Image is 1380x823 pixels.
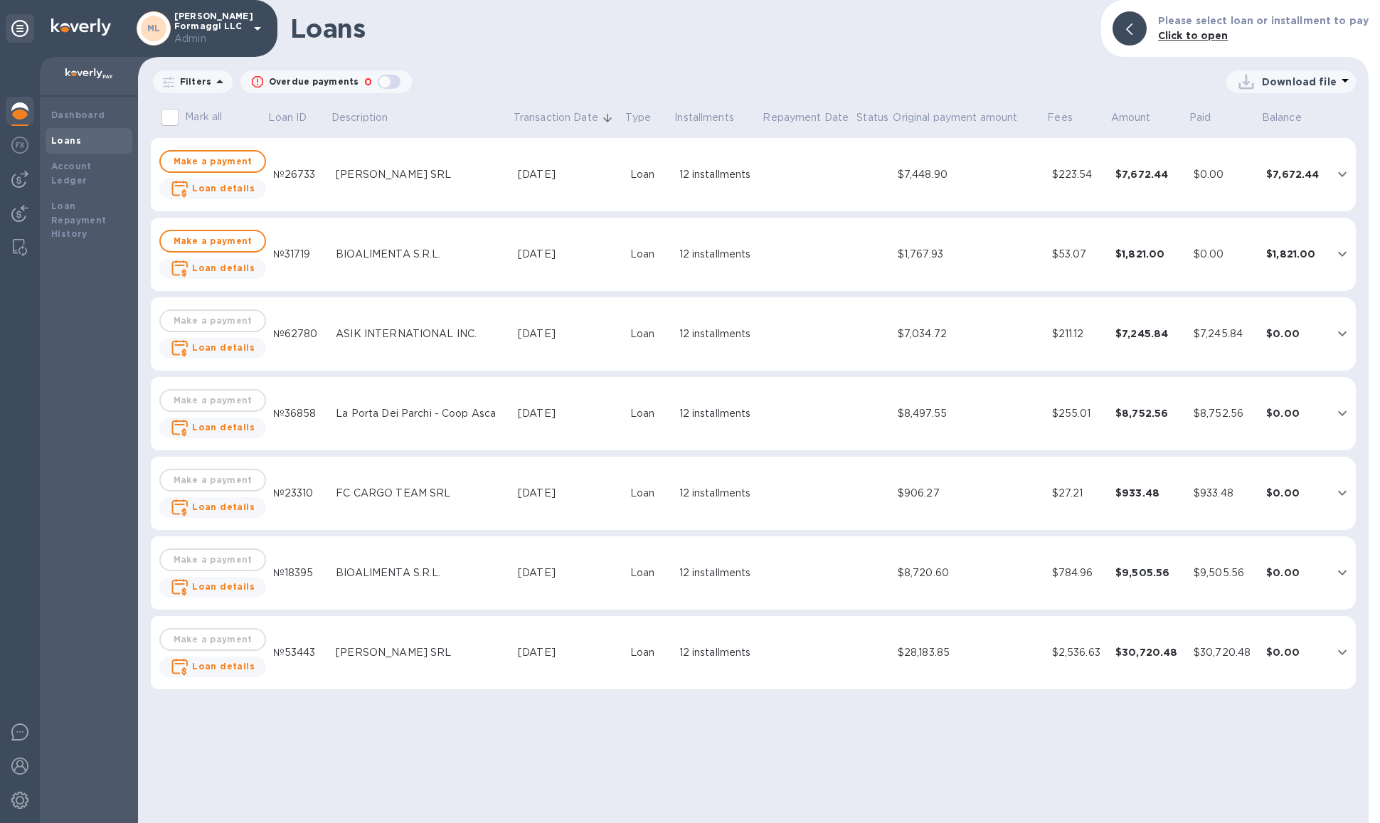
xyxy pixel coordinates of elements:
div: $0.00 [1266,566,1323,580]
button: Loan details [159,179,266,199]
div: BIOALIMENTA S.R.L. [336,247,506,262]
b: Loan details [192,581,255,592]
b: Account Ledger [51,161,92,186]
div: №18395 [273,566,324,580]
span: Loan ID [268,110,325,125]
div: Loan [630,645,668,660]
div: $9,505.56 [1194,566,1255,580]
button: expand row [1332,403,1353,424]
div: $0.00 [1266,486,1323,500]
b: ML [147,23,161,33]
div: $1,821.00 [1115,247,1182,261]
p: Download file [1262,75,1337,89]
div: $7,672.44 [1266,167,1323,181]
p: Balance [1262,110,1302,125]
div: 12 installments [679,247,756,262]
div: $7,245.84 [1115,326,1182,341]
p: Transaction Date [514,110,598,125]
div: [DATE] [518,406,619,421]
p: Fees [1047,110,1073,125]
div: $784.96 [1052,566,1104,580]
div: Loan [630,326,668,341]
div: 12 installments [679,406,756,421]
div: $211.12 [1052,326,1104,341]
div: №23310 [273,486,324,501]
b: Loan details [192,342,255,353]
div: BIOALIMENTA S.R.L. [336,566,506,580]
div: $8,752.56 [1194,406,1255,421]
div: $255.01 [1052,406,1104,421]
span: Repayment Date [763,110,849,125]
div: [DATE] [518,645,619,660]
div: $7,245.84 [1194,326,1255,341]
b: Loan details [192,262,255,273]
button: Make a payment [159,150,266,173]
div: [PERSON_NAME] SRL [336,167,506,182]
button: expand row [1332,642,1353,663]
span: Make a payment [172,153,253,170]
p: Original payment amount [893,110,1017,125]
button: expand row [1332,243,1353,265]
span: Transaction Date [514,110,617,125]
div: $28,183.85 [898,645,1041,660]
p: Paid [1189,110,1211,125]
button: Loan details [159,577,266,598]
div: Loan [630,247,668,262]
div: [DATE] [518,566,619,580]
div: $53.07 [1052,247,1104,262]
div: $2,536.63 [1052,645,1104,660]
div: 12 installments [679,566,756,580]
div: $0.00 [1194,247,1255,262]
div: $223.54 [1052,167,1104,182]
div: $30,720.48 [1194,645,1255,660]
div: FC CARGO TEAM SRL [336,486,506,501]
div: $1,821.00 [1266,247,1323,261]
b: Loan details [192,422,255,432]
span: Fees [1047,110,1091,125]
div: [DATE] [518,486,619,501]
div: Loan [630,406,668,421]
div: $27.21 [1052,486,1104,501]
div: $7,034.72 [898,326,1041,341]
button: Loan details [159,418,266,438]
div: La Porta Dei Parchi - Coop Asca [336,406,506,421]
div: [DATE] [518,167,619,182]
p: Mark all [185,110,222,124]
p: Loan ID [268,110,307,125]
p: Admin [174,31,245,46]
div: $7,672.44 [1115,167,1182,181]
span: Installments [674,110,753,125]
div: $8,497.55 [898,406,1041,421]
div: $9,505.56 [1115,566,1182,580]
div: №31719 [273,247,324,262]
span: Type [625,110,669,125]
div: Loan [630,167,668,182]
b: Loan details [192,183,255,193]
button: expand row [1332,482,1353,504]
p: [PERSON_NAME] Formaggi LLC [174,11,245,46]
p: Amount [1111,110,1151,125]
button: expand row [1332,164,1353,185]
div: $7,448.90 [898,167,1041,182]
p: Description [331,110,388,125]
span: Make a payment [172,233,253,250]
p: Installments [674,110,734,125]
button: Loan details [159,258,266,279]
button: Loan details [159,657,266,677]
div: №26733 [273,167,324,182]
div: $0.00 [1266,326,1323,341]
span: Original payment amount [893,110,1036,125]
b: Dashboard [51,110,105,120]
button: Make a payment [159,230,266,253]
b: Please select loan or installment to pay [1158,15,1369,26]
p: Overdue payments [269,75,359,88]
div: $8,720.60 [898,566,1041,580]
button: Overdue payments0 [240,70,412,93]
div: Loan [630,566,668,580]
span: Status [856,110,888,125]
div: [PERSON_NAME] SRL [336,645,506,660]
button: Loan details [159,338,266,359]
div: $906.27 [898,486,1041,501]
p: 0 [364,75,372,90]
b: Loan details [192,661,255,671]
